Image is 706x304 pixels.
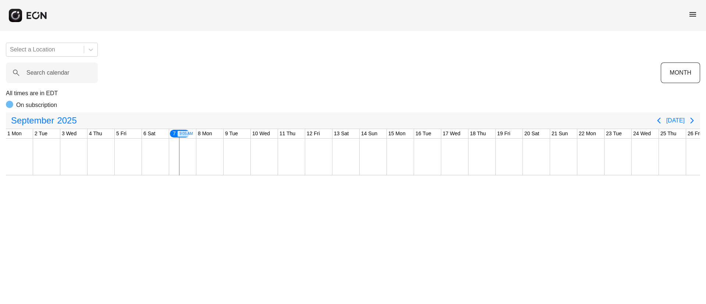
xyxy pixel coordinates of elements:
[6,89,700,98] p: All times are in EDT
[414,129,433,138] div: 16 Tue
[196,129,214,138] div: 8 Mon
[88,129,104,138] div: 4 Thu
[659,129,678,138] div: 25 Thu
[6,129,23,138] div: 1 Mon
[33,129,49,138] div: 2 Tue
[468,129,487,138] div: 18 Thu
[550,129,569,138] div: 21 Sun
[115,129,128,138] div: 5 Fri
[441,129,462,138] div: 17 Wed
[661,62,700,83] button: MONTH
[605,129,623,138] div: 23 Tue
[56,113,78,128] span: 2025
[577,129,598,138] div: 22 Mon
[688,10,697,19] span: menu
[685,113,699,128] button: Next page
[666,114,685,127] button: [DATE]
[686,129,702,138] div: 26 Fri
[652,113,666,128] button: Previous page
[7,113,81,128] button: September2025
[251,129,271,138] div: 10 Wed
[142,129,157,138] div: 6 Sat
[332,129,350,138] div: 13 Sat
[632,129,652,138] div: 24 Wed
[360,129,379,138] div: 14 Sun
[10,113,56,128] span: September
[305,129,321,138] div: 12 Fri
[169,129,190,138] div: 7 Sun
[496,129,512,138] div: 19 Fri
[387,129,407,138] div: 15 Mon
[224,129,239,138] div: 9 Tue
[523,129,541,138] div: 20 Sat
[26,68,69,77] label: Search calendar
[278,129,297,138] div: 11 Thu
[60,129,78,138] div: 3 Wed
[16,101,57,110] p: On subscription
